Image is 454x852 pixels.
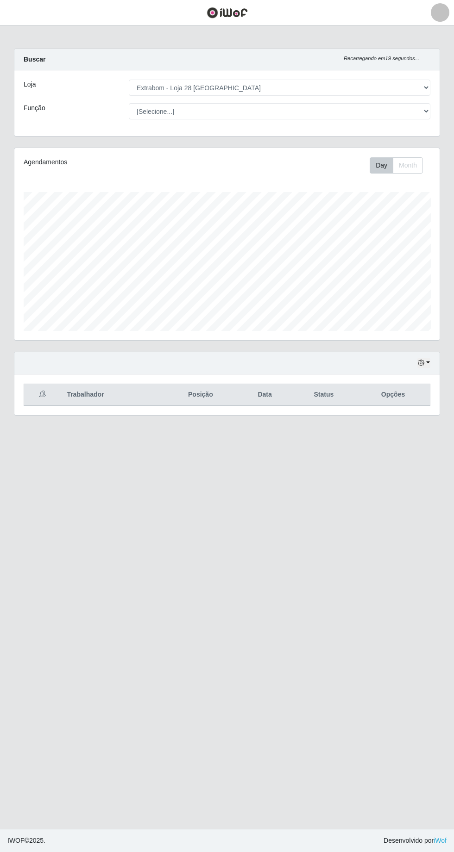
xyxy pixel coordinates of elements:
[370,157,423,174] div: First group
[24,157,185,167] div: Agendamentos
[344,56,419,61] i: Recarregando em 19 segundos...
[370,157,430,174] div: Toolbar with button groups
[7,836,45,846] span: © 2025 .
[370,157,393,174] button: Day
[434,837,447,844] a: iWof
[291,384,356,406] th: Status
[238,384,291,406] th: Data
[61,384,163,406] th: Trabalhador
[24,80,36,89] label: Loja
[384,836,447,846] span: Desenvolvido por
[7,837,25,844] span: IWOF
[207,7,248,19] img: CoreUI Logo
[24,103,45,113] label: Função
[24,56,45,63] strong: Buscar
[163,384,238,406] th: Posição
[393,157,423,174] button: Month
[356,384,430,406] th: Opções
